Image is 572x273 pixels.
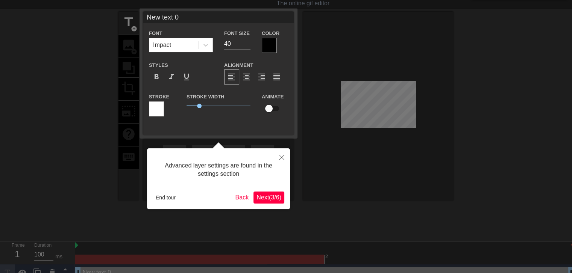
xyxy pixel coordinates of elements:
span: Next ( 3 / 6 ) [256,194,281,201]
button: Close [273,148,290,166]
button: Back [232,192,252,204]
button: Next [253,192,284,204]
button: End tour [153,192,179,203]
div: Advanced layer settings are found in the settings section [153,154,284,186]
